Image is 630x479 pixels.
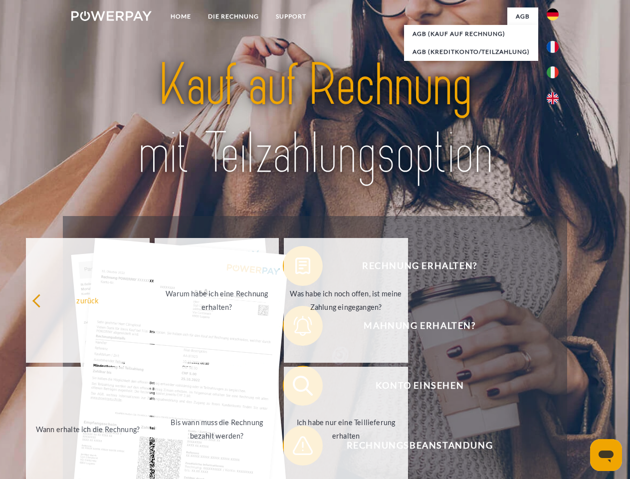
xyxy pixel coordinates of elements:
[290,287,402,314] div: Was habe ich noch offen, ist meine Zahlung eingegangen?
[547,66,559,78] img: it
[290,416,402,443] div: Ich habe nur eine Teillieferung erhalten
[32,293,144,307] div: zurück
[162,7,200,25] a: Home
[161,416,273,443] div: Bis wann muss die Rechnung bezahlt werden?
[32,422,144,436] div: Wann erhalte ich die Rechnung?
[404,25,538,43] a: AGB (Kauf auf Rechnung)
[297,426,542,466] span: Rechnungsbeanstandung
[71,11,152,21] img: logo-powerpay-white.svg
[284,238,408,363] a: Was habe ich noch offen, ist meine Zahlung eingegangen?
[507,7,538,25] a: agb
[200,7,267,25] a: DIE RECHNUNG
[547,41,559,53] img: fr
[404,43,538,61] a: AGB (Kreditkonto/Teilzahlung)
[161,287,273,314] div: Warum habe ich eine Rechnung erhalten?
[267,7,315,25] a: SUPPORT
[547,8,559,20] img: de
[547,92,559,104] img: en
[590,439,622,471] iframe: Schaltfläche zum Öffnen des Messaging-Fensters
[95,48,535,191] img: title-powerpay_de.svg
[297,366,542,406] span: Konto einsehen
[297,246,542,286] span: Rechnung erhalten?
[297,306,542,346] span: Mahnung erhalten?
